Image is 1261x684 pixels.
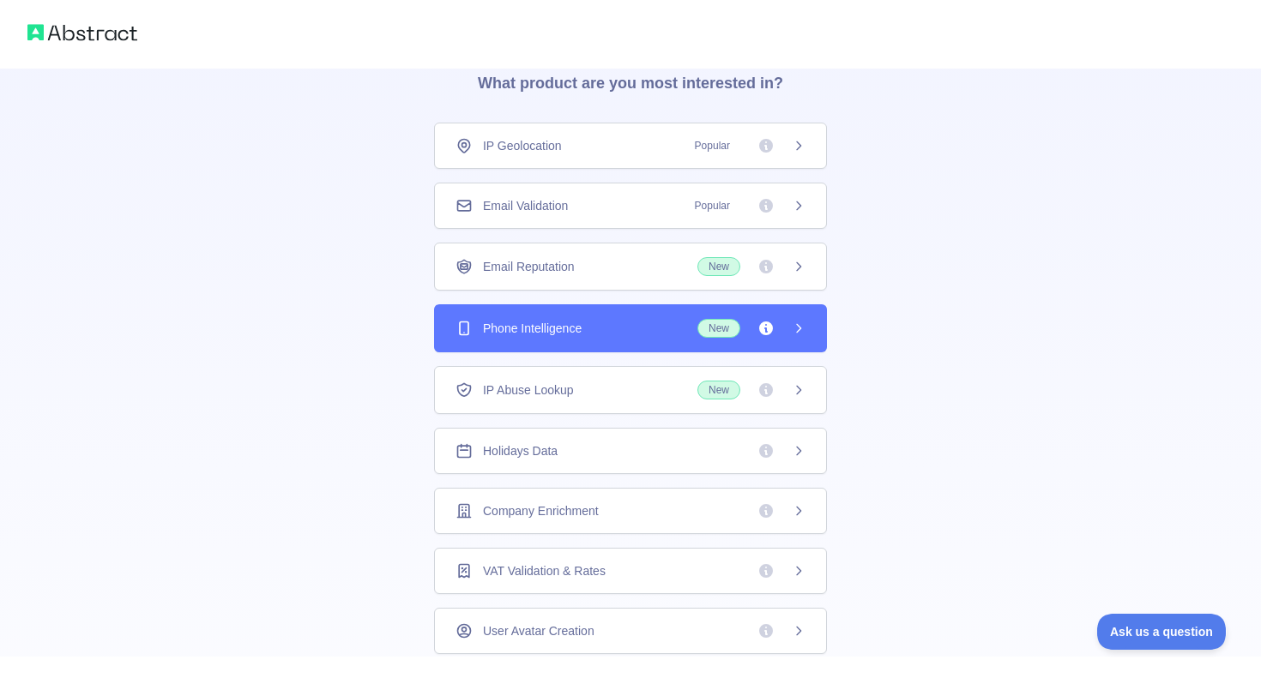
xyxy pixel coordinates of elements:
[483,622,594,639] span: User Avatar Creation
[1097,614,1227,650] iframe: Toggle Customer Support
[450,37,811,123] h3: What product are you most interested in?
[483,197,568,214] span: Email Validation
[685,197,740,214] span: Popular
[483,502,599,519] span: Company Enrichment
[483,381,574,399] span: IP Abuse Lookup
[483,137,562,154] span: IP Geolocation
[483,320,582,337] span: Phone Intelligence
[697,257,740,276] span: New
[697,319,740,338] span: New
[27,21,137,45] img: Abstract logo
[483,258,575,275] span: Email Reputation
[483,442,558,459] span: Holidays Data
[685,137,740,154] span: Popular
[697,381,740,399] span: New
[483,562,606,579] span: VAT Validation & Rates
